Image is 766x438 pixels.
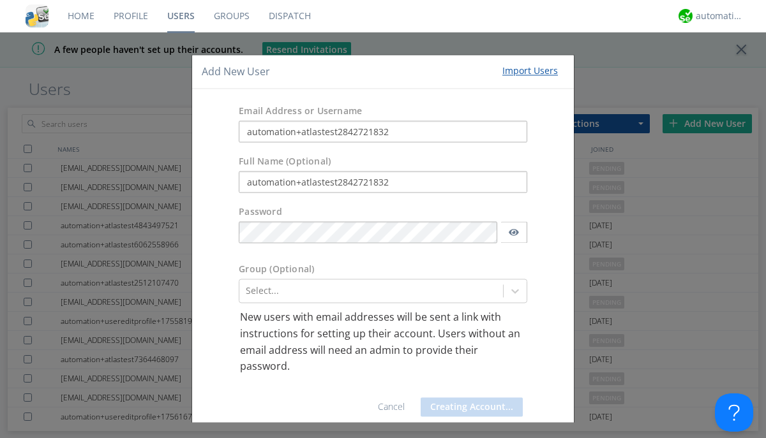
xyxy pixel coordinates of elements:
[202,64,270,79] h4: Add New User
[239,105,362,118] label: Email Address or Username
[239,206,282,219] label: Password
[696,10,744,22] div: automation+atlas
[421,397,523,416] button: Creating Account...
[378,400,405,412] a: Cancel
[502,64,558,77] div: Import Users
[239,156,331,168] label: Full Name (Optional)
[239,172,527,193] input: Julie Appleseed
[26,4,49,27] img: cddb5a64eb264b2086981ab96f4c1ba7
[239,263,314,276] label: Group (Optional)
[239,121,527,143] input: e.g. email@address.com, Housekeeping1
[240,310,526,375] p: New users with email addresses will be sent a link with instructions for setting up their account...
[679,9,693,23] img: d2d01cd9b4174d08988066c6d424eccd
